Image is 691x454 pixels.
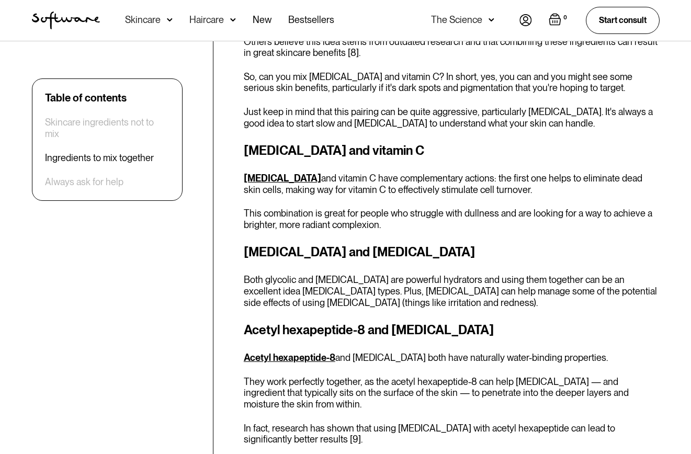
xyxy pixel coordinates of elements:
p: So, can you mix [MEDICAL_DATA] and vitamin C? In short, yes, you can and you might see some serio... [244,71,660,94]
div: Table of contents [45,92,127,104]
a: Start consult [586,7,660,33]
img: arrow down [230,15,236,25]
p: Others believe this idea stems from outdated research and that combining these ingredients can re... [244,36,660,59]
a: home [32,12,100,29]
img: arrow down [167,15,173,25]
p: Both glycolic and [MEDICAL_DATA] are powerful hydrators and using them together can be an excelle... [244,274,660,308]
p: Just keep in mind that this pairing can be quite aggressive, particularly [MEDICAL_DATA]. It's al... [244,106,660,129]
img: Software Logo [32,12,100,29]
p: In fact, research has shown that using [MEDICAL_DATA] with acetyl hexapeptide can lead to signifi... [244,423,660,445]
a: [MEDICAL_DATA] [244,173,321,184]
div: 0 [561,13,569,22]
div: Skincare [125,15,161,25]
div: Haircare [189,15,224,25]
a: Skincare ingredients not to mix [45,117,169,139]
a: Ingredients to mix together [45,152,154,164]
p: They work perfectly together, as the acetyl hexapeptide-8 can help [MEDICAL_DATA] — and ingredien... [244,376,660,410]
img: arrow down [489,15,494,25]
a: Open empty cart [549,13,569,28]
h3: Acetyl hexapeptide-8 and [MEDICAL_DATA] [244,321,660,339]
h3: [MEDICAL_DATA] and [MEDICAL_DATA] [244,243,660,262]
a: Always ask for help [45,176,123,188]
p: This combination is great for people who struggle with dullness and are looking for a way to achi... [244,208,660,230]
p: and vitamin C have complementary actions: the first one helps to eliminate dead skin cells, makin... [244,173,660,195]
p: and [MEDICAL_DATA] both have naturally water-binding properties. [244,352,660,364]
h3: [MEDICAL_DATA] and vitamin C [244,141,660,160]
div: The Science [431,15,482,25]
a: Acetyl hexapeptide-8 [244,352,335,363]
